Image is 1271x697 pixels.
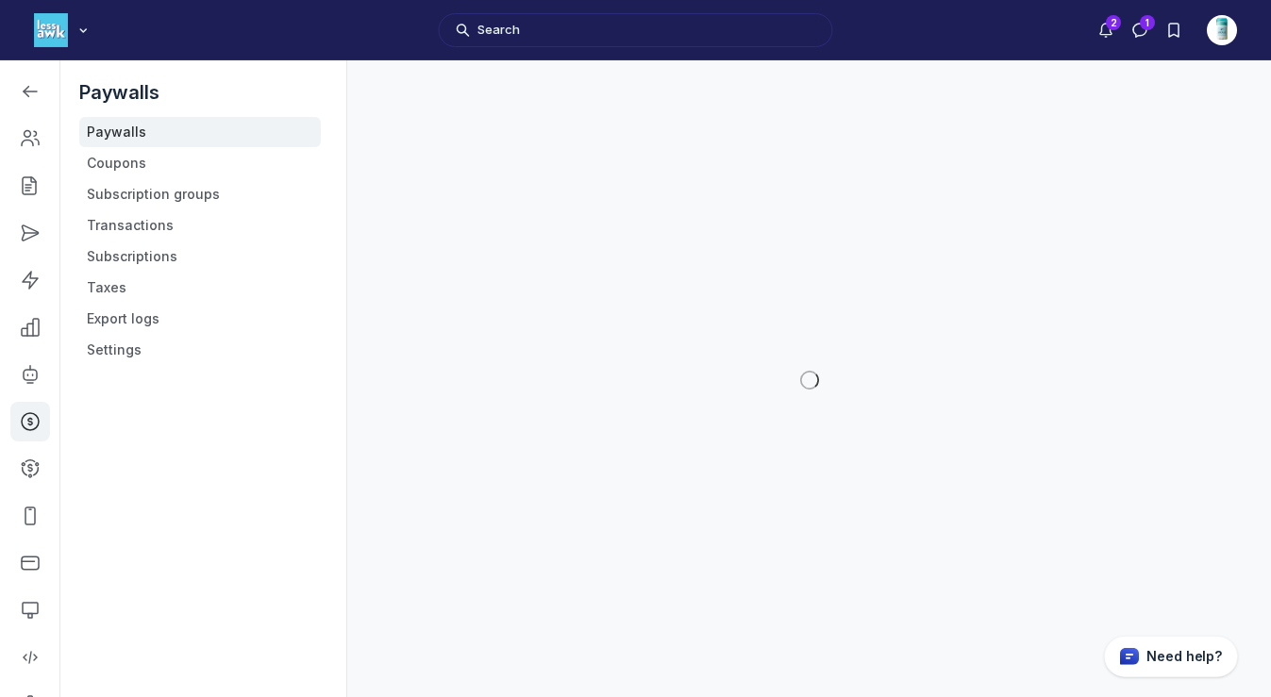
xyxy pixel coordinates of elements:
[34,11,92,49] button: Less Awkward Hub logo
[439,13,833,47] button: Search
[1104,636,1238,677] button: Circle support widget
[1146,647,1222,666] p: Need help?
[34,13,68,47] img: Less Awkward Hub logo
[1207,15,1237,45] button: User menu options
[1157,13,1191,47] button: Bookmarks
[1089,13,1123,47] button: Notifications
[1123,13,1157,47] button: Direct messages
